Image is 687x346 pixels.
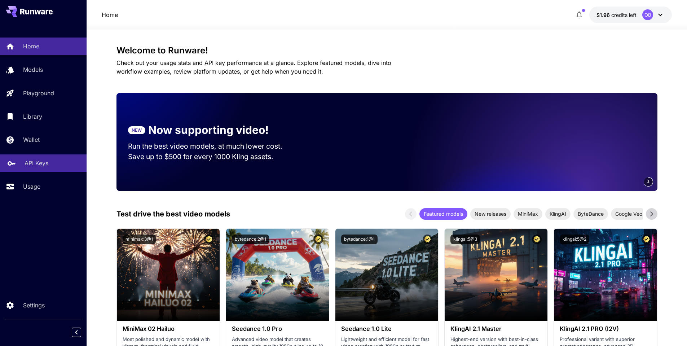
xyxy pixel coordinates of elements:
[77,326,87,339] div: Collapse sidebar
[23,42,39,51] p: Home
[116,45,657,56] h3: Welcome to Runware!
[102,10,118,19] nav: breadcrumb
[470,210,511,218] span: New releases
[341,325,432,332] h3: Seedance 1.0 Lite
[23,301,45,310] p: Settings
[560,325,651,332] h3: KlingAI 2.1 PRO (I2V)
[545,208,571,220] div: KlingAI
[25,159,48,167] p: API Keys
[596,12,611,18] span: $1.96
[419,208,467,220] div: Featured models
[611,210,647,218] span: Google Veo
[128,141,296,152] p: Run the best video models, at much lower cost.
[148,122,269,138] p: Now supporting video!
[341,235,378,244] button: bytedance:1@1
[573,210,608,218] span: ByteDance
[514,208,542,220] div: MiniMax
[335,229,438,321] img: alt
[102,10,118,19] a: Home
[450,235,480,244] button: klingai:5@3
[116,209,230,219] p: Test drive the best video models
[232,325,323,332] h3: Seedance 1.0 Pro
[514,210,542,218] span: MiniMax
[545,210,571,218] span: KlingAI
[532,235,542,244] button: Certified Model – Vetted for best performance and includes a commercial license.
[128,152,296,162] p: Save up to $500 for every 1000 Kling assets.
[611,208,647,220] div: Google Veo
[560,235,589,244] button: klingai:5@2
[23,182,40,191] p: Usage
[23,89,54,97] p: Playground
[642,9,653,20] div: OB
[647,179,649,184] span: 3
[116,59,391,75] span: Check out your usage stats and API key performance at a glance. Explore featured models, dive int...
[573,208,608,220] div: ByteDance
[232,235,269,244] button: bytedance:2@1
[450,325,542,332] h3: KlingAI 2.1 Master
[132,127,142,133] p: NEW
[23,65,43,74] p: Models
[226,229,329,321] img: alt
[23,135,40,144] p: Wallet
[313,235,323,244] button: Certified Model – Vetted for best performance and includes a commercial license.
[419,210,467,218] span: Featured models
[117,229,220,321] img: alt
[554,229,657,321] img: alt
[589,6,672,23] button: $1.95705OB
[23,112,42,121] p: Library
[204,235,214,244] button: Certified Model – Vetted for best performance and includes a commercial license.
[423,235,432,244] button: Certified Model – Vetted for best performance and includes a commercial license.
[123,235,156,244] button: minimax:3@1
[72,328,81,337] button: Collapse sidebar
[611,12,637,18] span: credits left
[445,229,547,321] img: alt
[596,11,637,19] div: $1.95705
[470,208,511,220] div: New releases
[123,325,214,332] h3: MiniMax 02 Hailuo
[642,235,651,244] button: Certified Model – Vetted for best performance and includes a commercial license.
